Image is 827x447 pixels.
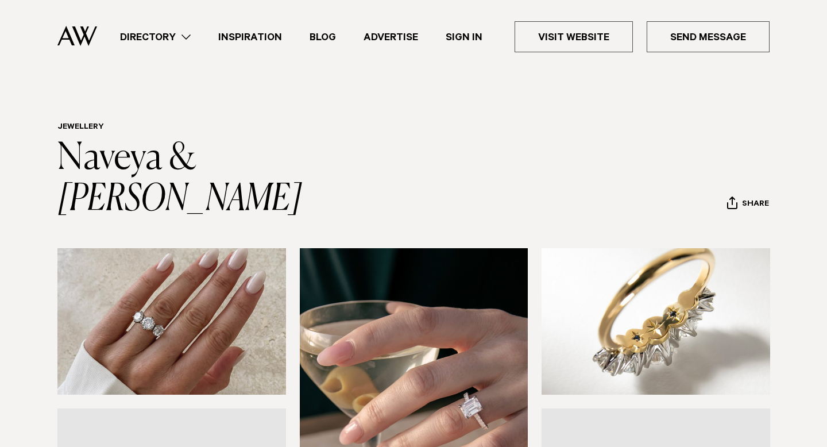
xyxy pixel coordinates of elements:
img: Auckland Weddings Logo [57,26,97,46]
span: Share [742,199,769,210]
button: Share [726,196,770,213]
a: Visit Website [515,21,633,52]
a: Inspiration [204,29,296,45]
a: Jewellery [57,123,104,132]
a: Naveya & [PERSON_NAME] [57,140,302,218]
a: Advertise [350,29,432,45]
a: Send Message [647,21,770,52]
a: Sign In [432,29,496,45]
a: Directory [106,29,204,45]
a: Blog [296,29,350,45]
